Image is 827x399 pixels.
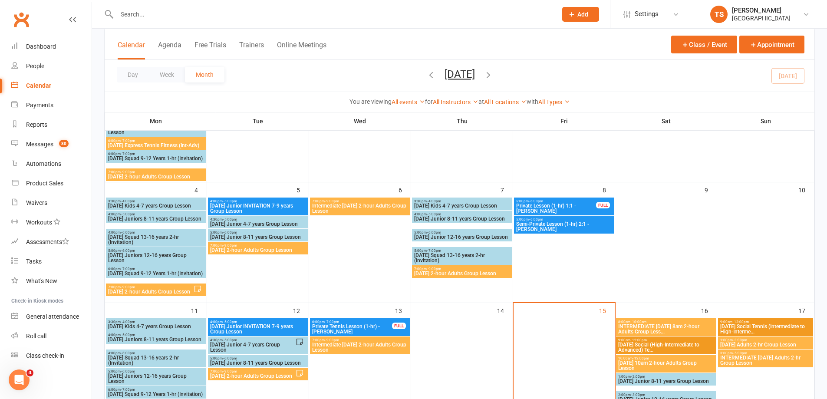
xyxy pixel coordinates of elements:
[108,249,204,253] span: 5:00pm
[108,369,204,373] span: 5:00pm
[427,231,441,234] span: - 6:00pm
[497,303,513,317] div: 14
[108,139,204,143] span: 6:00pm
[207,112,309,130] th: Tue
[293,303,309,317] div: 12
[210,360,306,366] span: [DATE] Junior 8-11 years Group Lesson
[618,360,714,371] span: [DATE] 10am 2-hour Adults Group Lesson
[108,234,204,245] span: [DATE] Squad 13-16 years 2-hr (Invitation)
[631,393,645,397] span: - 3:00pm
[26,352,64,359] div: Class check-in
[414,234,510,240] span: [DATE] Junior 12-16 years Group Lesson
[414,249,510,253] span: 5:00pm
[720,342,811,347] span: [DATE] Adults 2-hr Group Lesson
[121,231,135,234] span: - 6:00pm
[108,212,204,216] span: 4:00pm
[210,356,306,360] span: 5:00pm
[191,303,207,317] div: 11
[121,267,135,271] span: - 7:00pm
[121,388,135,392] span: - 7:00pm
[411,112,513,130] th: Thu
[720,324,811,334] span: [DATE] Social Tennis (Intermediate to High-Interme...
[108,156,204,161] span: [DATE] Squad 9-12 Years 1-hr (Invitation)
[185,67,224,82] button: Month
[223,356,237,360] span: - 6:00pm
[26,180,63,187] div: Product Sales
[720,355,811,366] span: INTERMEDIATE [DATE] Adults 2-hr Group Lesson
[11,193,92,213] a: Waivers
[596,202,610,208] div: FULL
[630,338,647,342] span: - 12:00pm
[121,139,135,143] span: - 7:00pm
[414,216,510,221] span: [DATE] Junior 8-11 years Group Lesson
[433,99,478,106] a: All Instructors
[501,182,513,197] div: 7
[26,369,33,376] span: 4
[26,141,53,148] div: Messages
[108,373,204,384] span: [DATE] Juniors 12-16 years Group Lesson
[733,351,747,355] span: - 5:00pm
[158,41,181,59] button: Agenda
[210,199,306,203] span: 4:00pm
[223,218,237,221] span: - 5:00pm
[798,182,814,197] div: 10
[108,337,204,342] span: [DATE] Juniors 8-11 years Group Lesson
[599,303,615,317] div: 15
[108,324,204,329] span: [DATE] Kids 4-7 years Group Lesson
[618,320,714,324] span: 8:00am
[121,320,135,324] span: - 4:00pm
[210,369,296,373] span: 7:00pm
[108,285,194,289] span: 7:00pm
[630,320,646,324] span: - 10:00am
[210,338,296,342] span: 4:30pm
[427,249,441,253] span: - 7:00pm
[108,355,204,366] span: [DATE] Squad 13-16 years 2-hr (Invitation)
[618,338,714,342] span: 9:00am
[26,277,57,284] div: What's New
[11,326,92,346] a: Roll call
[118,41,145,59] button: Calendar
[210,342,296,353] span: [DATE] Junior 4-7 years Group Lesson
[732,320,749,324] span: - 12:00pm
[277,41,326,59] button: Online Meetings
[484,99,527,106] a: All Locations
[516,221,612,232] span: Semi-Private Lesson (1-hr) 2:1 - [PERSON_NAME]
[121,285,135,289] span: - 9:00pm
[108,199,204,203] span: 3:30pm
[11,96,92,115] a: Payments
[210,320,306,324] span: 4:00pm
[618,342,714,353] span: [DATE] Social (High-Intermediate to Advanced) Te...
[618,379,714,384] span: [DATE] Junior 8-11 years Group Lesson
[633,356,649,360] span: - 12:00pm
[210,373,296,379] span: [DATE] 2-hour Adults Group Lesson
[26,121,47,128] div: Reports
[210,203,306,214] span: [DATE] Junior INVITATION 7-9 years Group Lesson
[223,320,237,324] span: - 5:00pm
[309,112,411,130] th: Wed
[108,143,204,148] span: [DATE] Express Tennis Fitness (Int-Adv)
[325,199,339,203] span: - 9:00pm
[108,174,204,179] span: [DATE] 2-hour Adults Group Lesson
[210,221,306,227] span: [DATE] Junior 4-7 years Group Lesson
[399,182,411,197] div: 6
[108,216,204,221] span: [DATE] Juniors 8-11 years Group Lesson
[108,351,204,355] span: 4:00pm
[297,182,309,197] div: 5
[427,212,441,216] span: - 5:00pm
[11,37,92,56] a: Dashboard
[478,98,484,105] strong: at
[635,4,659,24] span: Settings
[239,41,264,59] button: Trainers
[671,36,737,53] button: Class / Event
[720,351,811,355] span: 3:00pm
[194,182,207,197] div: 4
[529,218,543,221] span: - 6:00pm
[312,324,392,334] span: Private Tennis Lesson (1-hr) - [PERSON_NAME]
[615,112,717,130] th: Sat
[516,203,596,214] span: Private Lesson (1-hr) 1:1 - [PERSON_NAME]
[312,320,392,324] span: 6:00pm
[108,333,204,337] span: 4:00pm
[701,303,717,317] div: 16
[312,338,408,342] span: 7:00pm
[717,112,814,130] th: Sun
